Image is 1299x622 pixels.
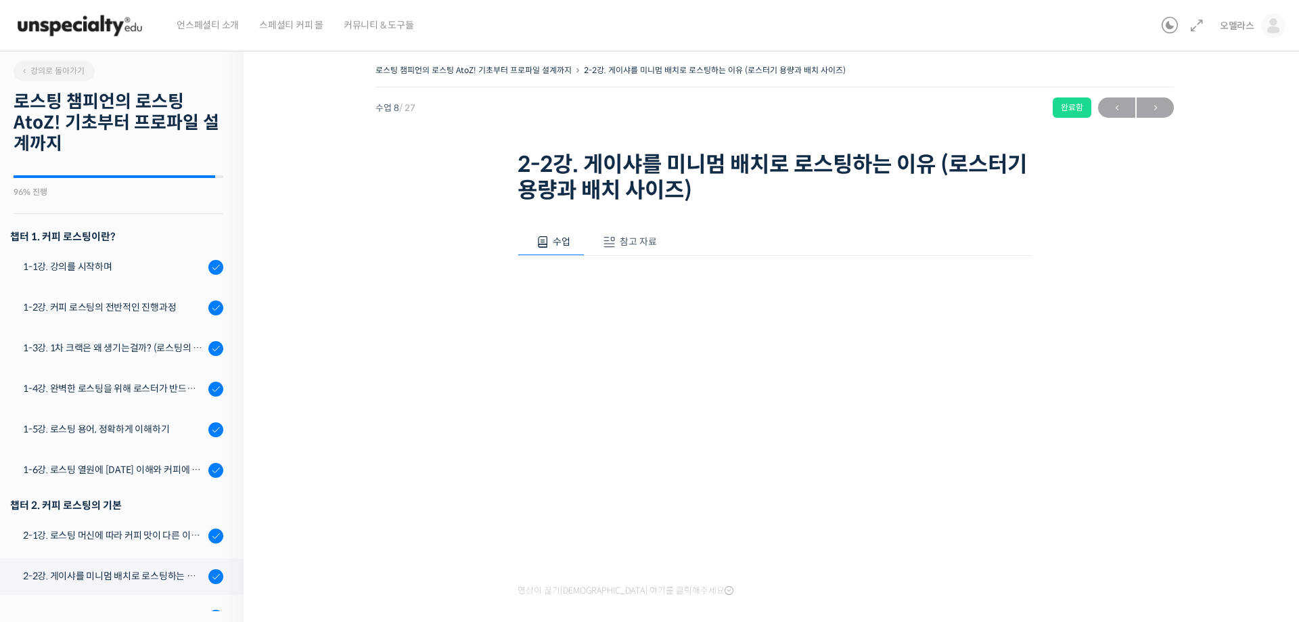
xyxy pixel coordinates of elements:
h3: 챕터 1. 커피 로스팅이란? [10,227,223,246]
div: 완료함 [1053,97,1091,118]
a: 2-2강. 게이샤를 미니멈 배치로 로스팅하는 이유 (로스터기 용량과 배치 사이즈) [584,65,846,75]
h2: 로스팅 챔피언의 로스팅 AtoZ! 기초부터 프로파일 설계까지 [14,91,223,155]
span: 수업 8 [375,104,415,112]
a: 다음→ [1137,97,1174,118]
div: 2-2강. 게이샤를 미니멈 배치로 로스팅하는 이유 (로스터기 용량과 배치 사이즈) [23,569,204,583]
div: 1-2강. 커피 로스팅의 전반적인 진행과정 [23,300,204,315]
div: 1-5강. 로스팅 용어, 정확하게 이해하기 [23,422,204,437]
div: 1-1강. 강의를 시작하며 [23,259,204,274]
div: 챕터 2. 커피 로스팅의 기본 [10,496,223,514]
span: → [1137,99,1174,117]
div: 1-3강. 1차 크랙은 왜 생기는걸까? (로스팅의 물리적, 화학적 변화) [23,340,204,355]
span: 수업 [553,236,570,248]
a: ←이전 [1098,97,1135,118]
span: 참고 자료 [620,236,657,248]
div: 96% 진행 [14,188,223,196]
a: 로스팅 챔피언의 로스팅 AtoZ! 기초부터 프로파일 설계까지 [375,65,572,75]
span: ← [1098,99,1135,117]
h1: 2-2강. 게이샤를 미니멈 배치로 로스팅하는 이유 (로스터기 용량과 배치 사이즈) [518,152,1032,204]
span: 오멜라스 [1220,20,1254,32]
span: 영상이 끊기[DEMOGRAPHIC_DATA] 여기를 클릭해주세요 [518,585,733,596]
div: 1-6강. 로스팅 열원에 [DATE] 이해와 커피에 미치는 영향 [23,462,204,477]
div: 2-1강. 로스팅 머신에 따라 커피 맛이 다른 이유 (로스팅 머신의 매커니즘과 열원) [23,528,204,543]
span: 강의로 돌아가기 [20,66,85,76]
span: / 27 [399,102,415,114]
a: 강의로 돌아가기 [14,61,95,81]
div: 1-4강. 완벽한 로스팅을 위해 로스터가 반드시 갖춰야 할 것 (로스팅 목표 설정하기) [23,381,204,396]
